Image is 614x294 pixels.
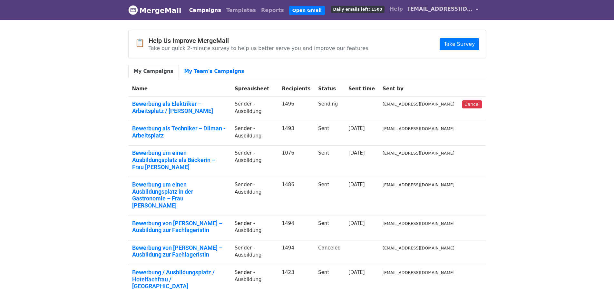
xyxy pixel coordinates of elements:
small: [EMAIL_ADDRESS][DOMAIN_NAME] [383,182,454,187]
td: Sender -Ausbildung [231,240,278,265]
iframe: Chat Widget [582,263,614,294]
a: Bewerbung von [PERSON_NAME] – Ausbildung zur Fachlageristin [132,220,227,234]
td: Sender -Ausbildung [231,146,278,177]
th: Recipients [278,81,315,96]
td: Sending [314,96,345,121]
p: Take our quick 2-minute survey to help us better serve you and improve our features [149,45,368,52]
small: [EMAIL_ADDRESS][DOMAIN_NAME] [383,151,454,156]
small: [EMAIL_ADDRESS][DOMAIN_NAME] [383,270,454,275]
td: 1494 [278,240,315,265]
span: Daily emails left: 1500 [331,6,385,13]
th: Sent time [345,81,379,96]
small: [EMAIL_ADDRESS][DOMAIN_NAME] [383,221,454,226]
a: Open Gmail [289,6,325,15]
a: Campaigns [187,4,224,17]
a: Bewerbung von [PERSON_NAME] – Ausbildung zur Fachlageristin [132,244,227,258]
a: Bewerbung / Ausbildungsplatz / Hotelfachfrau / [GEOGRAPHIC_DATA] [132,269,227,290]
a: My Team's Campaigns [179,65,250,78]
td: Sender -Ausbildung [231,177,278,216]
a: Help [387,3,405,15]
a: Cancel [462,100,482,108]
a: [DATE] [348,150,365,156]
td: Sent [314,216,345,240]
span: 📋 [135,38,149,48]
td: Sender -Ausbildung [231,96,278,121]
a: Bewerbung um einen Ausbildungsplatz in der Gastronomie – Frau [PERSON_NAME] [132,181,227,209]
a: [DATE] [348,126,365,131]
td: Sender -Ausbildung [231,216,278,240]
a: Templates [224,4,258,17]
a: [DATE] [348,182,365,188]
th: Status [314,81,345,96]
a: Bewerbung als Techniker – Dilman -Arbeitsplatz [132,125,227,139]
td: Sent [314,121,345,146]
a: Take Survey [440,38,479,50]
small: [EMAIL_ADDRESS][DOMAIN_NAME] [383,246,454,250]
th: Spreadsheet [231,81,278,96]
td: 1496 [278,96,315,121]
div: Chat-Widget [582,263,614,294]
a: Bewerbung um einen Ausbildungsplatz als Bäckerin – Frau [PERSON_NAME] [132,149,227,170]
td: 1494 [278,216,315,240]
a: Reports [258,4,287,17]
a: My Campaigns [128,65,179,78]
a: Bewerbung als Elektriker – Arbeitsplatz / [PERSON_NAME] [132,100,227,114]
a: [EMAIL_ADDRESS][DOMAIN_NAME] [405,3,481,18]
a: Daily emails left: 1500 [328,3,387,15]
a: MergeMail [128,4,181,17]
td: Sender -Ausbildung [231,121,278,146]
td: Canceled [314,240,345,265]
a: [DATE] [348,269,365,275]
td: 1493 [278,121,315,146]
td: 1076 [278,146,315,177]
td: 1486 [278,177,315,216]
small: [EMAIL_ADDRESS][DOMAIN_NAME] [383,102,454,106]
h4: Help Us Improve MergeMail [149,37,368,45]
th: Sent by [379,81,458,96]
th: Name [128,81,231,96]
small: [EMAIL_ADDRESS][DOMAIN_NAME] [383,126,454,131]
img: MergeMail logo [128,5,138,15]
td: Sent [314,146,345,177]
td: Sent [314,177,345,216]
span: [EMAIL_ADDRESS][DOMAIN_NAME] [408,5,473,13]
a: [DATE] [348,220,365,226]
